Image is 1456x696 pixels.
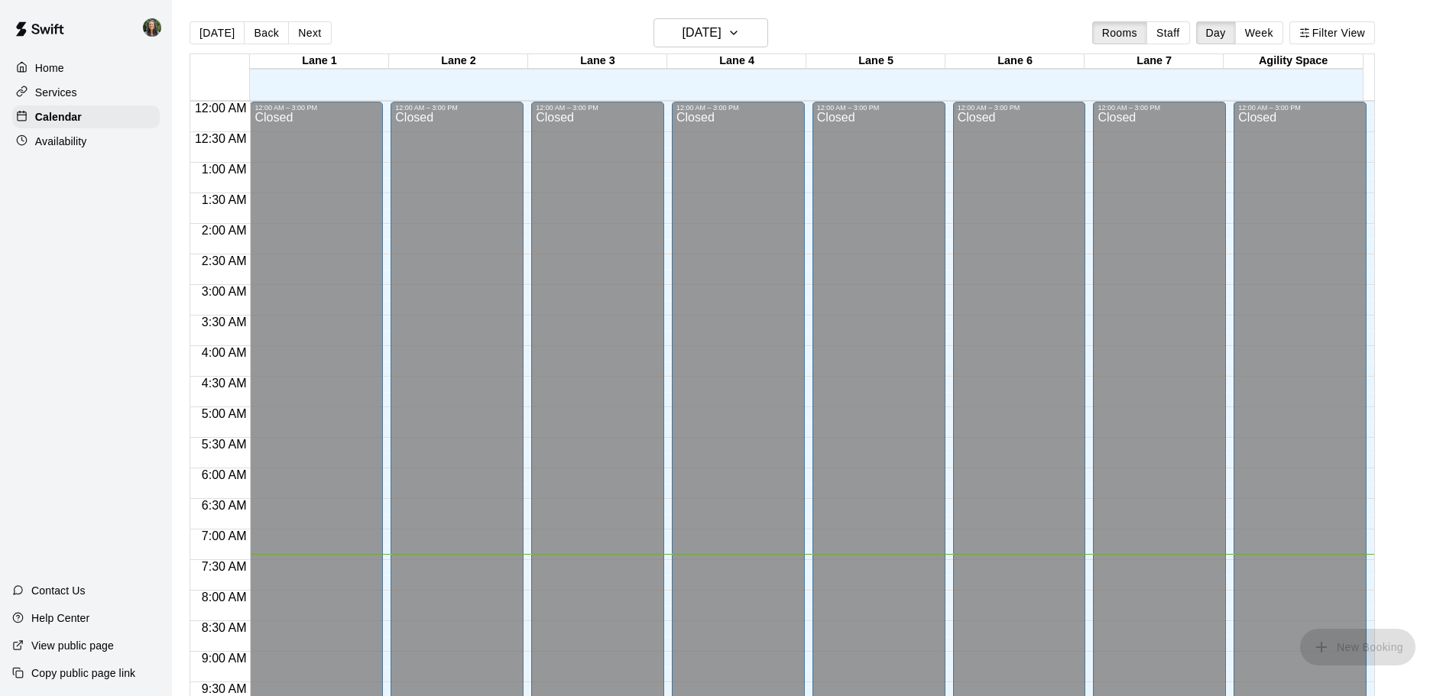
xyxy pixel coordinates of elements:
p: Availability [35,134,87,149]
button: Week [1235,21,1283,44]
a: Home [12,57,160,79]
span: 12:30 AM [191,132,251,145]
a: Availability [12,130,160,153]
span: 4:30 AM [198,377,251,390]
button: Rooms [1092,21,1147,44]
span: 2:00 AM [198,224,251,237]
button: [DATE] [190,21,245,44]
button: Staff [1146,21,1190,44]
span: 3:00 AM [198,285,251,298]
span: 9:00 AM [198,652,251,665]
a: Calendar [12,105,160,128]
div: 12:00 AM – 3:00 PM [536,104,602,112]
img: Megan MacDonald [143,18,161,37]
p: Copy public page link [31,665,135,681]
button: [DATE] [653,18,768,47]
button: Back [244,21,289,44]
p: Calendar [35,109,82,125]
div: Lane 3 [528,54,667,69]
span: 8:30 AM [198,621,251,634]
div: 12:00 AM – 3:00 PM [255,104,321,112]
span: 1:00 AM [198,163,251,176]
button: Next [288,21,331,44]
a: Services [12,81,160,104]
span: 6:30 AM [198,499,251,512]
span: 9:30 AM [198,682,251,695]
div: 12:00 AM – 3:00 PM [395,104,462,112]
span: 5:30 AM [198,438,251,451]
span: 4:00 AM [198,346,251,359]
p: Help Center [31,610,89,626]
div: Lane 2 [389,54,528,69]
button: Day [1196,21,1236,44]
div: Lane 7 [1085,54,1224,69]
div: Lane 5 [806,54,945,69]
div: 12:00 AM – 3:00 PM [1238,104,1305,112]
p: View public page [31,638,114,653]
span: 6:00 AM [198,468,251,481]
div: Lane 6 [945,54,1085,69]
span: You don't have the permission to add bookings [1300,639,1415,652]
h6: [DATE] [683,22,722,44]
span: 7:30 AM [198,560,251,573]
span: 1:30 AM [198,193,251,206]
button: Filter View [1289,21,1375,44]
p: Home [35,60,64,76]
span: 2:30 AM [198,254,251,267]
span: 12:00 AM [191,102,251,115]
div: Lane 4 [667,54,806,69]
div: Megan MacDonald [140,12,172,43]
span: 3:30 AM [198,316,251,329]
span: 8:00 AM [198,591,251,604]
span: 7:00 AM [198,529,251,542]
div: 12:00 AM – 3:00 PM [676,104,743,112]
div: 12:00 AM – 3:00 PM [817,104,884,112]
p: Contact Us [31,583,86,598]
div: 12:00 AM – 3:00 PM [1098,104,1164,112]
div: 12:00 AM – 3:00 PM [958,104,1024,112]
div: Lane 1 [250,54,389,69]
div: Agility Space [1224,54,1363,69]
span: 5:00 AM [198,407,251,420]
p: Services [35,85,77,100]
